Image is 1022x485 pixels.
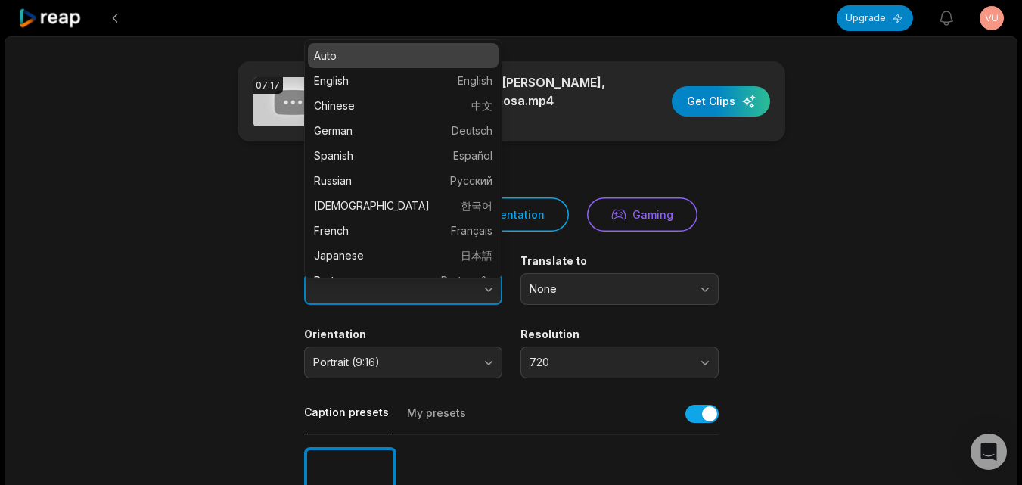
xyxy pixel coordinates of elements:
[314,48,492,64] p: Auto
[314,247,492,263] p: Japanese
[971,434,1007,470] div: Open Intercom Messenger
[461,197,492,213] span: 한국어
[441,272,492,288] span: Português
[461,247,492,263] span: 日本語
[304,347,502,378] button: Portrait (9:16)
[314,272,492,288] p: Portuguese
[672,86,770,117] button: Get Clips
[452,123,492,138] span: Deutsch
[520,273,719,305] button: None
[314,73,492,89] p: English
[520,347,719,378] button: 720
[314,197,492,213] p: [DEMOGRAPHIC_DATA]
[453,148,492,163] span: Español
[471,98,492,113] span: 中文
[314,148,492,163] p: Spanish
[520,328,719,341] label: Resolution
[314,98,492,113] p: Chinese
[530,356,688,369] span: 720
[587,197,697,232] button: Gaming
[520,254,719,268] label: Translate to
[458,73,492,89] span: English
[530,282,688,296] span: None
[314,222,492,238] p: French
[313,356,472,369] span: Portrait (9:16)
[451,222,492,238] span: Français
[314,173,492,188] p: Russian
[837,5,913,31] button: Upgrade
[304,405,389,434] button: Caption presets
[304,172,719,185] div: Select Video Genre
[253,77,283,94] div: 07:17
[314,123,492,138] p: German
[304,328,502,341] label: Orientation
[450,173,492,188] span: Русский
[407,406,466,434] button: My presets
